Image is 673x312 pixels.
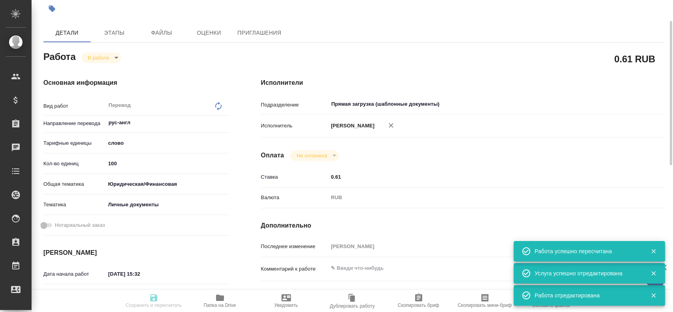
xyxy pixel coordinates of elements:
[43,139,105,147] p: Тарифные единицы
[535,269,639,277] div: Услуга успешно отредактирована
[294,152,329,159] button: Не оплачена
[535,291,639,299] div: Работа отредактирована
[261,221,664,230] h4: Дополнительно
[143,28,181,38] span: Файлы
[274,303,298,308] span: Уведомить
[105,136,229,150] div: слово
[458,303,512,308] span: Скопировать мини-бриф
[626,103,628,105] button: Open
[645,292,662,299] button: Закрыть
[328,171,630,183] input: ✎ Введи что-нибудь
[237,28,282,38] span: Приглашения
[187,290,253,312] button: Папка на Drive
[261,101,328,109] p: Подразделение
[43,49,76,63] h2: Работа
[261,265,328,273] p: Комментарий к работе
[261,173,328,181] p: Ставка
[105,177,229,191] div: Юридическая/Финансовая
[82,52,121,63] div: В работе
[261,243,328,250] p: Последнее изменение
[253,290,319,312] button: Уведомить
[190,28,228,38] span: Оценки
[43,78,229,88] h4: Основная информация
[43,102,105,110] p: Вид работ
[55,221,105,229] span: Нотариальный заказ
[121,290,187,312] button: Сохранить и пересчитать
[535,247,639,255] div: Работа успешно пересчитана
[614,52,655,65] h2: 0.61 RUB
[43,270,105,278] p: Дата начала работ
[328,122,375,130] p: [PERSON_NAME]
[43,180,105,188] p: Общая тематика
[105,268,174,280] input: ✎ Введи что-нибудь
[261,122,328,130] p: Исполнитель
[86,54,112,61] button: В работе
[43,160,105,168] p: Кол-во единиц
[95,28,133,38] span: Этапы
[382,117,400,134] button: Удалить исполнителя
[328,241,630,252] input: Пустое поле
[452,290,518,312] button: Скопировать мини-бриф
[204,303,236,308] span: Папка на Drive
[261,78,664,88] h4: Исполнители
[645,248,662,255] button: Закрыть
[330,303,375,309] span: Дублировать работу
[645,270,662,277] button: Закрыть
[43,201,105,209] p: Тематика
[225,122,227,123] button: Open
[105,198,229,211] div: Личные документы
[43,120,105,127] p: Направление перевода
[43,248,229,258] h4: [PERSON_NAME]
[105,158,229,169] input: ✎ Введи что-нибудь
[398,303,439,308] span: Скопировать бриф
[261,151,284,160] h4: Оплата
[328,191,630,204] div: RUB
[386,290,452,312] button: Скопировать бриф
[126,303,182,308] span: Сохранить и пересчитать
[319,290,386,312] button: Дублировать работу
[48,28,86,38] span: Детали
[261,194,328,202] p: Валюта
[290,150,339,161] div: В работе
